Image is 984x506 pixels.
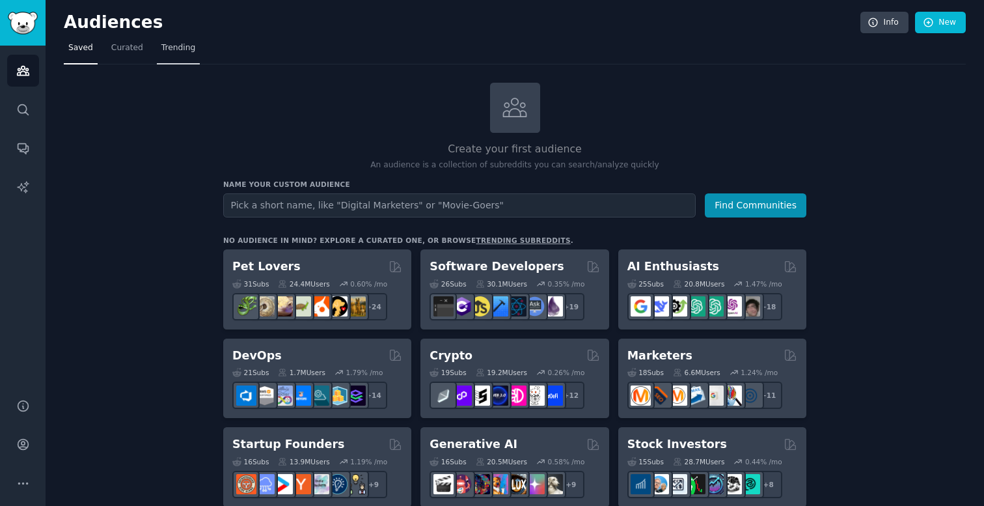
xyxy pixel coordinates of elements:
img: DeepSeek [649,296,669,316]
div: 18 Sub s [627,368,664,377]
img: leopardgeckos [273,296,293,316]
a: New [915,12,966,34]
img: StocksAndTrading [704,474,724,494]
img: ycombinator [291,474,311,494]
img: AWS_Certified_Experts [254,386,275,406]
img: chatgpt_prompts_ [704,296,724,316]
img: bigseo [649,386,669,406]
img: AItoolsCatalog [667,296,687,316]
img: elixir [543,296,563,316]
img: learnjavascript [470,296,490,316]
a: Curated [107,38,148,64]
h2: Stock Investors [627,436,727,453]
img: dogbreed [346,296,366,316]
h2: Audiences [64,12,860,33]
img: Emailmarketing [685,386,705,406]
div: + 9 [557,471,584,498]
img: startup [273,474,293,494]
div: 28.7M Users [673,457,724,466]
div: + 12 [557,382,584,409]
img: Forex [667,474,687,494]
a: Trending [157,38,200,64]
img: aws_cdk [327,386,348,406]
a: Saved [64,38,98,64]
h2: Create your first audience [223,141,806,158]
input: Pick a short name, like "Digital Marketers" or "Movie-Goers" [223,193,696,218]
h2: Marketers [627,348,692,364]
h3: Name your custom audience [223,180,806,189]
img: iOSProgramming [488,296,508,316]
div: 25 Sub s [627,279,664,288]
img: PlatformEngineers [346,386,366,406]
div: 1.7M Users [278,368,325,377]
a: trending subreddits [476,236,570,244]
img: Docker_DevOps [273,386,293,406]
img: swingtrading [722,474,742,494]
img: MarketingResearch [722,386,742,406]
div: 0.26 % /mo [548,368,585,377]
img: growmybusiness [346,474,366,494]
div: 24.4M Users [278,279,329,288]
img: software [433,296,454,316]
div: 31 Sub s [232,279,269,288]
img: platformengineering [309,386,329,406]
div: 6.6M Users [673,368,720,377]
div: 19.2M Users [476,368,527,377]
div: 0.58 % /mo [548,457,585,466]
h2: AI Enthusiasts [627,259,719,275]
img: googleads [704,386,724,406]
img: herpetology [236,296,256,316]
img: technicalanalysis [740,474,760,494]
div: 1.24 % /mo [741,368,778,377]
img: GoogleGeminiAI [631,296,651,316]
img: dividends [631,474,651,494]
h2: Software Developers [430,259,564,275]
img: OnlineMarketing [740,386,760,406]
img: aivideo [433,474,454,494]
img: chatgpt_promptDesign [685,296,705,316]
span: Trending [161,42,195,54]
img: SaaS [254,474,275,494]
h2: Crypto [430,348,472,364]
img: indiehackers [309,474,329,494]
div: 1.79 % /mo [346,368,383,377]
img: ethstaker [470,386,490,406]
img: DreamBooth [543,474,563,494]
h2: Pet Lovers [232,259,301,275]
p: An audience is a collection of subreddits you can search/analyze quickly [223,160,806,171]
div: 0.44 % /mo [745,457,782,466]
img: turtle [291,296,311,316]
h2: Generative AI [430,436,517,453]
div: No audience in mind? Explore a curated one, or browse . [223,236,573,245]
div: 16 Sub s [430,457,466,466]
img: AskComputerScience [525,296,545,316]
img: azuredevops [236,386,256,406]
img: DevOpsLinks [291,386,311,406]
div: + 19 [557,293,584,320]
div: 1.19 % /mo [350,457,387,466]
img: CryptoNews [525,386,545,406]
img: content_marketing [631,386,651,406]
span: Saved [68,42,93,54]
div: + 18 [755,293,782,320]
a: Info [860,12,909,34]
img: FluxAI [506,474,526,494]
img: ValueInvesting [649,474,669,494]
img: defiblockchain [506,386,526,406]
img: reactnative [506,296,526,316]
div: 0.60 % /mo [350,279,387,288]
img: PetAdvice [327,296,348,316]
img: 0xPolygon [452,386,472,406]
img: csharp [452,296,472,316]
div: 15 Sub s [627,457,664,466]
img: ballpython [254,296,275,316]
span: Curated [111,42,143,54]
img: ArtificalIntelligence [740,296,760,316]
img: deepdream [470,474,490,494]
h2: DevOps [232,348,282,364]
div: 30.1M Users [476,279,527,288]
div: + 24 [360,293,387,320]
div: + 8 [755,471,782,498]
div: + 11 [755,382,782,409]
img: defi_ [543,386,563,406]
